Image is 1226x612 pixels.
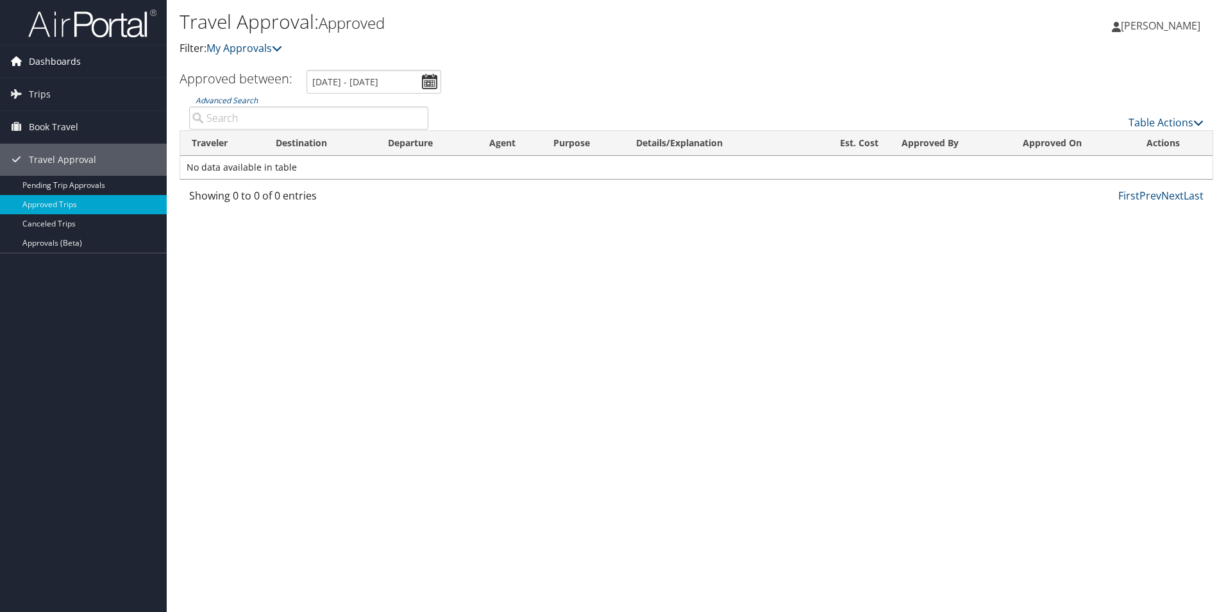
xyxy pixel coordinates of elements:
th: Departure: activate to sort column ascending [376,131,478,156]
th: Traveler: activate to sort column ascending [180,131,264,156]
span: Trips [29,78,51,110]
th: Approved By: activate to sort column ascending [890,131,1011,156]
small: Approved [319,12,385,33]
p: Filter: [180,40,869,57]
div: Showing 0 to 0 of 0 entries [189,188,428,210]
input: [DATE] - [DATE] [306,70,441,94]
th: Details/Explanation [625,131,805,156]
input: Advanced Search [189,106,428,130]
th: Est. Cost: activate to sort column ascending [805,131,890,156]
th: Purpose [542,131,625,156]
h3: Approved between: [180,70,292,87]
a: My Approvals [206,41,282,55]
th: Destination: activate to sort column ascending [264,131,377,156]
span: Dashboards [29,46,81,78]
th: Agent [478,131,542,156]
span: Travel Approval [29,144,96,176]
a: Next [1161,189,1184,203]
h1: Travel Approval: [180,8,869,35]
a: [PERSON_NAME] [1112,6,1213,45]
td: No data available in table [180,156,1213,179]
a: Last [1184,189,1204,203]
a: Prev [1139,189,1161,203]
a: First [1118,189,1139,203]
span: Book Travel [29,111,78,143]
th: Approved On: activate to sort column ascending [1011,131,1136,156]
a: Advanced Search [196,95,258,106]
img: airportal-logo.png [28,8,156,38]
span: [PERSON_NAME] [1121,19,1200,33]
a: Table Actions [1129,115,1204,130]
th: Actions [1135,131,1213,156]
